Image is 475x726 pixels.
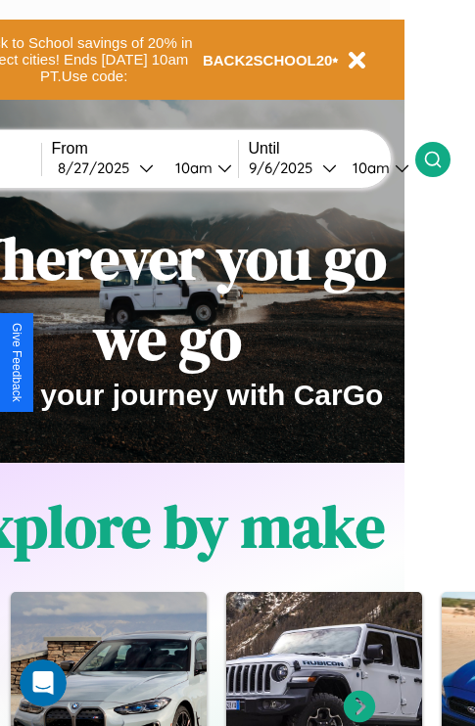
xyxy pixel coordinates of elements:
div: 9 / 6 / 2025 [249,159,322,177]
div: 8 / 27 / 2025 [58,159,139,177]
iframe: Intercom live chat [20,659,67,706]
button: 8/27/2025 [52,158,160,178]
div: 10am [166,159,217,177]
button: 10am [160,158,238,178]
button: 10am [337,158,415,178]
div: 10am [343,159,395,177]
label: From [52,140,238,158]
label: Until [249,140,415,158]
div: Give Feedback [10,323,24,402]
b: BACK2SCHOOL20 [203,52,333,68]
